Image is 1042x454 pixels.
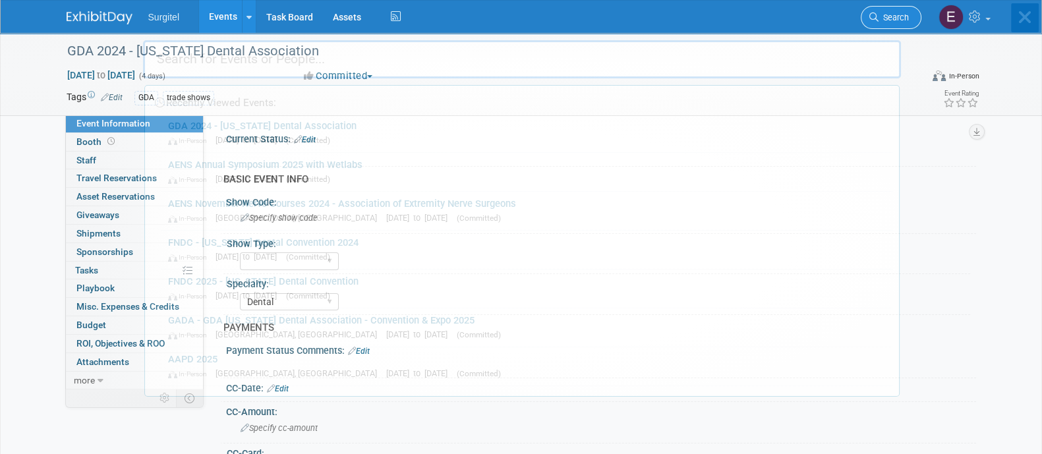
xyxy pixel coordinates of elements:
[168,214,213,223] span: In-Person
[161,231,892,269] a: FNDC - [US_STATE] Dental Convention 2024 In-Person [DATE] to [DATE] (Committed)
[286,291,330,300] span: (Committed)
[161,308,892,347] a: GADA - GDA [US_STATE] Dental Association - Convention & Expo 2025 In-Person [GEOGRAPHIC_DATA], [G...
[161,192,892,230] a: AENS November Nerve Courses 2024 - Association of Extremity Nerve Surgeons In-Person [GEOGRAPHIC_...
[152,86,892,114] div: Recently Viewed Events:
[161,153,892,191] a: AENS Annual Symposium 2025 with Wetlabs In-Person [DATE] to [DATE] (Committed)
[216,368,384,378] span: [GEOGRAPHIC_DATA], [GEOGRAPHIC_DATA]
[216,252,283,262] span: [DATE] to [DATE]
[457,330,501,339] span: (Committed)
[286,252,330,262] span: (Committed)
[216,174,283,184] span: [DATE] to [DATE]
[216,329,384,339] span: [GEOGRAPHIC_DATA], [GEOGRAPHIC_DATA]
[457,213,501,223] span: (Committed)
[386,368,454,378] span: [DATE] to [DATE]
[216,291,283,300] span: [DATE] to [DATE]
[386,213,454,223] span: [DATE] to [DATE]
[161,270,892,308] a: FNDC 2025 - [US_STATE] Dental Convention In-Person [DATE] to [DATE] (Committed)
[168,175,213,184] span: In-Person
[168,292,213,300] span: In-Person
[216,213,384,223] span: [GEOGRAPHIC_DATA], [GEOGRAPHIC_DATA]
[457,369,501,378] span: (Committed)
[168,370,213,378] span: In-Person
[168,136,213,145] span: In-Person
[161,347,892,385] a: AAPD 2025 In-Person [GEOGRAPHIC_DATA], [GEOGRAPHIC_DATA] [DATE] to [DATE] (Committed)
[386,329,454,339] span: [DATE] to [DATE]
[286,175,330,184] span: (Committed)
[143,40,901,78] input: Search for Events or People...
[286,136,330,145] span: (Committed)
[168,253,213,262] span: In-Person
[161,114,892,152] a: GDA 2024 - [US_STATE] Dental Association In-Person [DATE] to [DATE] (Committed)
[168,331,213,339] span: In-Person
[216,135,283,145] span: [DATE] to [DATE]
